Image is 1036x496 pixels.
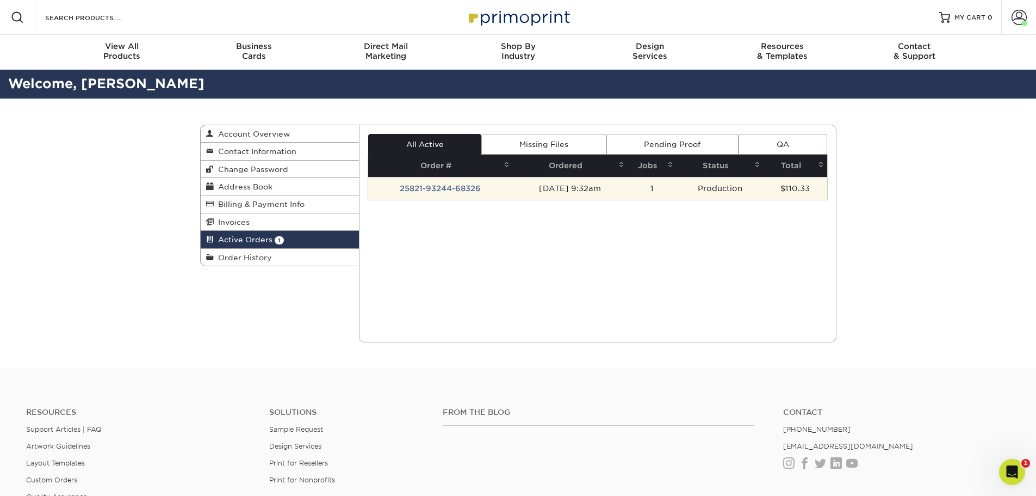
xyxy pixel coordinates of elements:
span: Contact [848,41,981,51]
th: Total [764,155,827,177]
a: [EMAIL_ADDRESS][DOMAIN_NAME] [783,442,913,450]
span: 1 [275,236,284,244]
a: BusinessCards [188,35,320,70]
a: Support Articles | FAQ [26,425,102,433]
a: Artwork Guidelines [26,442,90,450]
span: Contact Information [214,147,296,156]
span: MY CART [954,13,985,22]
a: Change Password [201,161,359,178]
span: Change Password [214,165,288,174]
span: 0 [988,14,992,21]
td: 1 [628,177,677,200]
th: Ordered [513,155,628,177]
a: Sample Request [269,425,323,433]
h4: Resources [26,408,253,417]
a: Invoices [201,213,359,231]
a: QA [739,134,827,155]
span: Shop By [452,41,584,51]
input: SEARCH PRODUCTS..... [44,11,150,24]
div: & Support [848,41,981,61]
a: Contact Information [201,143,359,160]
a: DesignServices [584,35,716,70]
a: Missing Files [481,134,606,155]
a: Order History [201,249,359,266]
a: All Active [368,134,481,155]
a: Custom Orders [26,476,77,484]
a: Billing & Payment Info [201,195,359,213]
a: [PHONE_NUMBER] [783,425,851,433]
td: [DATE] 9:32am [513,177,628,200]
span: Account Overview [214,130,290,138]
span: Billing & Payment Info [214,200,305,209]
span: Business [188,41,320,51]
span: View All [56,41,188,51]
td: $110.33 [764,177,827,200]
a: Shop ByIndustry [452,35,584,70]
a: Pending Proof [606,134,739,155]
img: Primoprint [464,5,573,29]
a: Contact& Support [848,35,981,70]
a: Contact [783,408,1010,417]
div: & Templates [716,41,848,61]
span: Address Book [214,182,272,191]
iframe: Intercom live chat [999,459,1025,485]
h4: From the Blog [443,408,754,417]
a: Account Overview [201,125,359,143]
span: Design [584,41,716,51]
a: View AllProducts [56,35,188,70]
a: Print for Resellers [269,459,328,467]
span: Resources [716,41,848,51]
th: Order # [368,155,513,177]
a: Print for Nonprofits [269,476,335,484]
th: Jobs [628,155,677,177]
td: Production [677,177,764,200]
a: Design Services [269,442,321,450]
div: Industry [452,41,584,61]
a: Resources& Templates [716,35,848,70]
a: Direct MailMarketing [320,35,452,70]
span: Direct Mail [320,41,452,51]
span: 1 [1021,459,1030,468]
span: Active Orders [214,235,272,244]
div: Cards [188,41,320,61]
div: Marketing [320,41,452,61]
div: Products [56,41,188,61]
td: 25821-93244-68326 [368,177,513,200]
div: Services [584,41,716,61]
th: Status [677,155,764,177]
span: Invoices [214,218,250,226]
a: Address Book [201,178,359,195]
span: Order History [214,253,272,262]
h4: Solutions [269,408,426,417]
a: Active Orders 1 [201,231,359,248]
a: Layout Templates [26,459,85,467]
